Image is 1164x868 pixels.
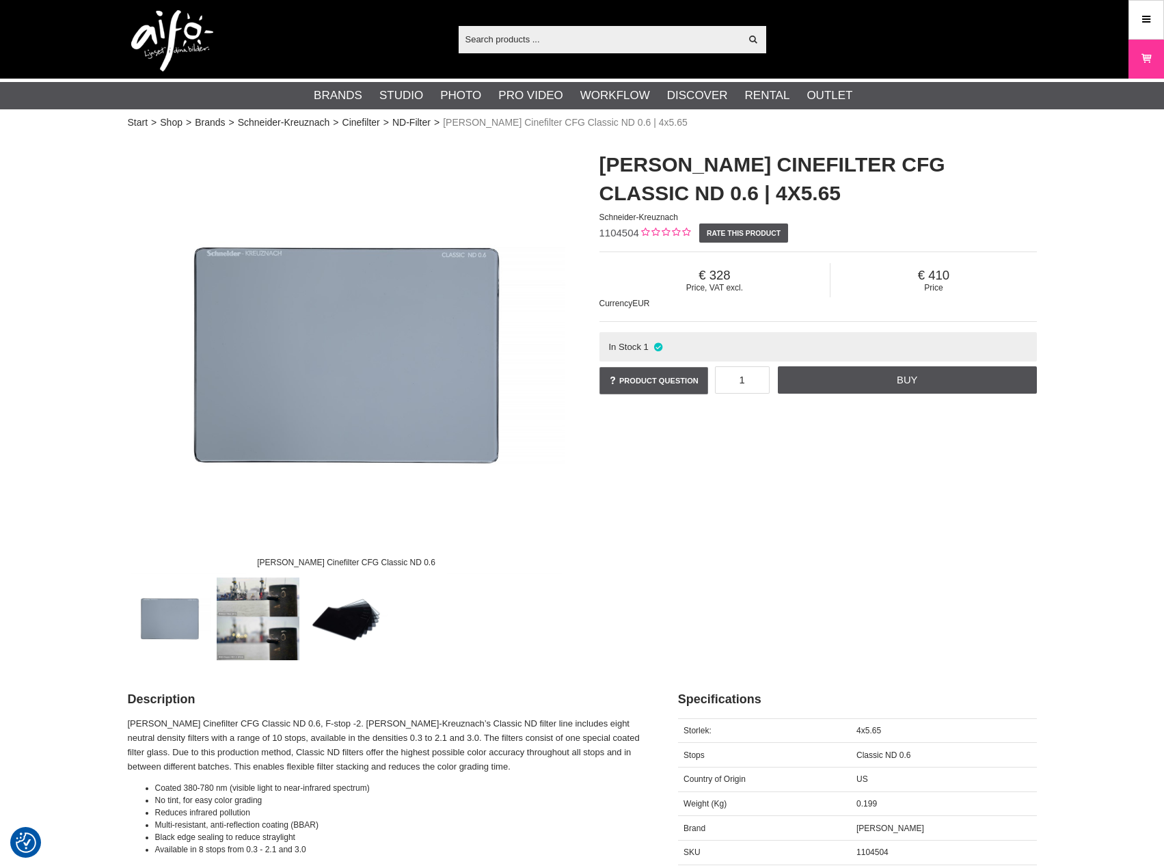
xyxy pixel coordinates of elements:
span: Price [830,283,1036,293]
a: Brands [314,87,362,105]
span: SKU [683,847,701,857]
span: Country of Origin [683,774,746,784]
img: Schneider Cinefilter CFG Classic ND 0.6 [128,578,211,660]
li: Reduces infrared pollution [155,806,644,819]
a: Cinefilter [342,116,380,130]
li: Coated 380-780 nm (visible light to near-infrared spectrum) [155,782,644,794]
span: EUR [632,299,649,308]
li: Available in 8 stops from 0.3 - 2.1 and 3.0 [155,843,644,856]
span: > [229,116,234,130]
span: > [383,116,389,130]
span: Stops [683,750,705,760]
img: Schneider Classic ND filter serie [305,578,388,660]
a: Discover [667,87,728,105]
span: US [856,774,868,784]
span: > [333,116,338,130]
span: 410 [830,268,1036,283]
span: > [434,116,439,130]
i: In stock [652,342,664,352]
span: 4x5.65 [856,726,881,735]
span: 1104504 [856,847,889,857]
a: ND-Filter [392,116,431,130]
div: Customer rating: 0 [639,226,690,241]
span: Weight (Kg) [683,799,727,809]
img: Revisit consent button [16,832,36,853]
span: 0.199 [856,799,877,809]
span: > [151,116,157,130]
span: [PERSON_NAME] Cinefilter CFG Classic ND 0.6 | 4x5.65 [443,116,688,130]
li: Multi-resistant, anti-reflection coating (BBAR) [155,819,644,831]
a: Product question [599,367,708,394]
input: Search products ... [459,29,741,49]
span: Storlek: [683,726,712,735]
a: Brands [195,116,225,130]
a: Studio [379,87,423,105]
a: Buy [778,366,1036,394]
p: [PERSON_NAME] Cinefilter CFG Classic ND 0.6, F-stop -2. [PERSON_NAME]-Kreuznach’s Classic ND filt... [128,717,644,774]
span: 1 [644,342,649,352]
img: Schneider Cinefilter CFG Classic ND 0.6 [128,137,565,574]
li: Black edge sealing to reduce straylight [155,831,644,843]
h1: [PERSON_NAME] Cinefilter CFG Classic ND 0.6 | 4x5.65 [599,150,1037,208]
h2: Specifications [678,691,1037,708]
a: Shop [160,116,182,130]
a: Photo [440,87,481,105]
span: Price, VAT excl. [599,283,830,293]
a: Schneider-Kreuznach [238,116,330,130]
a: Rate this product [699,223,789,243]
span: Currency [599,299,633,308]
button: Consent Preferences [16,830,36,855]
h2: Description [128,691,644,708]
span: [PERSON_NAME] [856,824,924,833]
img: Skärpedjup utan och med ND-filter [217,578,299,660]
a: Rental [745,87,790,105]
div: [PERSON_NAME] Cinefilter CFG Classic ND 0.6 [245,550,446,574]
li: No tint, for easy color grading [155,794,644,806]
span: Schneider-Kreuznach [599,213,678,222]
span: 328 [599,268,830,283]
a: Workflow [580,87,650,105]
span: Classic ND 0.6 [856,750,910,760]
span: In Stock [608,342,641,352]
span: 1104504 [599,227,639,239]
span: > [186,116,191,130]
span: Brand [683,824,705,833]
a: Outlet [807,87,852,105]
a: Pro Video [498,87,563,105]
img: logo.png [131,10,213,72]
a: Start [128,116,148,130]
